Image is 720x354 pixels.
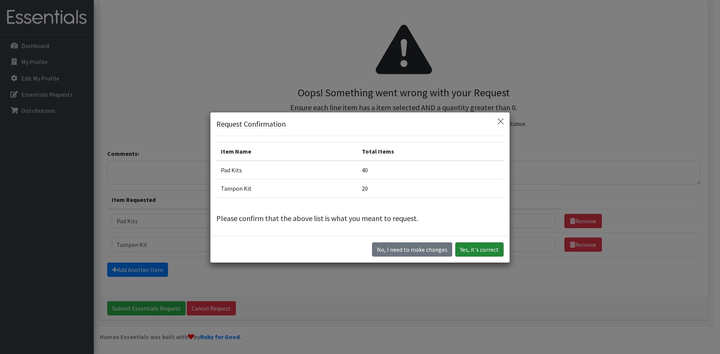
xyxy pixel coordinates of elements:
h5: Request Confirmation [216,118,286,130]
button: Close [495,115,507,127]
td: Tampon Kit [216,179,357,198]
button: No I need to make changes [372,242,452,257]
td: 20 [357,179,504,198]
td: 40 [357,161,504,179]
p: Please confirm that the above list is what you meant to request. [216,213,504,224]
th: Item Name [216,142,357,161]
td: Pad Kits [216,161,357,179]
button: Yes, it's correct [455,242,504,257]
th: Total Items [357,142,504,161]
